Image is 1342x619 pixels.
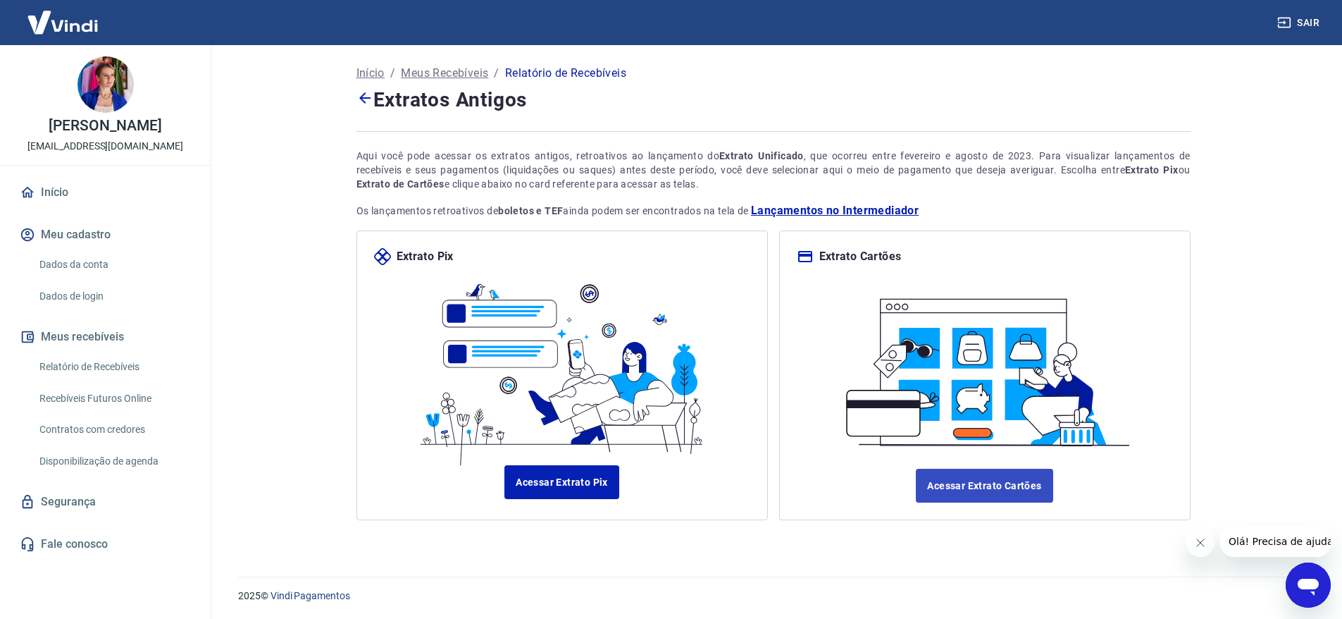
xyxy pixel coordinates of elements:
[49,118,161,133] p: [PERSON_NAME]
[356,149,1191,191] div: Aqui você pode acessar os extratos antigos, retroativos ao lançamento do , que ocorreu entre feve...
[494,65,499,82] p: /
[356,202,1191,219] p: Os lançamentos retroativos de ainda podem ser encontrados na tela de
[504,465,619,499] a: Acessar Extrato Pix
[17,219,194,250] button: Meu cadastro
[238,589,1308,603] p: 2025 ©
[834,282,1135,452] img: ilustracard.1447bf24807628a904eb562bb34ea6f9.svg
[34,447,194,476] a: Disponibilização de agenda
[505,65,626,82] p: Relatório de Recebíveis
[1186,529,1214,557] iframe: Fechar mensagem
[819,248,902,265] p: Extrato Cartões
[1220,526,1331,557] iframe: Mensagem da empresa
[17,177,194,208] a: Início
[34,282,194,311] a: Dados de login
[356,178,445,190] strong: Extrato de Cartões
[401,65,488,82] a: Meus Recebíveis
[916,469,1052,503] a: Acessar Extrato Cartões
[271,590,350,601] a: Vindi Pagamentos
[390,65,395,82] p: /
[1274,10,1325,36] button: Sair
[411,265,712,465] img: ilustrapix.38d2ed8fdf785898d64e9b5bf3a9451d.svg
[1125,164,1179,176] strong: Extrato Pix
[719,150,804,161] strong: Extrato Unificado
[27,139,183,154] p: [EMAIL_ADDRESS][DOMAIN_NAME]
[17,486,194,517] a: Segurança
[498,205,563,216] strong: boletos e TEF
[34,415,194,444] a: Contratos com credores
[17,529,194,560] a: Fale conosco
[34,384,194,413] a: Recebíveis Futuros Online
[397,248,454,265] p: Extrato Pix
[34,250,194,279] a: Dados da conta
[77,56,134,113] img: 0b20d68c-2008-4d70-9cc2-b51c2747d044.jpeg
[751,202,919,219] a: Lançamentos no Intermediador
[17,321,194,353] button: Meus recebíveis
[356,85,1191,114] h4: Extratos Antigos
[356,65,385,82] a: Início
[34,353,194,381] a: Relatório de Recebíveis
[17,1,108,44] img: Vindi
[8,10,118,21] span: Olá! Precisa de ajuda?
[1286,563,1331,608] iframe: Botão para abrir a janela de mensagens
